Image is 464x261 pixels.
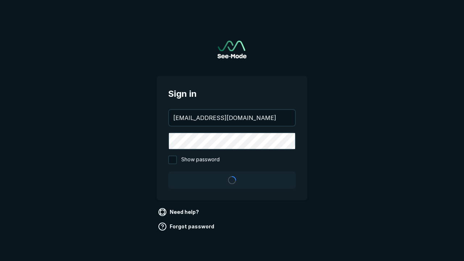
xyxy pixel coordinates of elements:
input: your@email.com [169,110,295,126]
a: Go to sign in [217,41,246,58]
span: Sign in [168,87,296,100]
span: Show password [181,156,220,164]
img: See-Mode Logo [217,41,246,58]
a: Need help? [157,206,202,218]
a: Forgot password [157,221,217,232]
